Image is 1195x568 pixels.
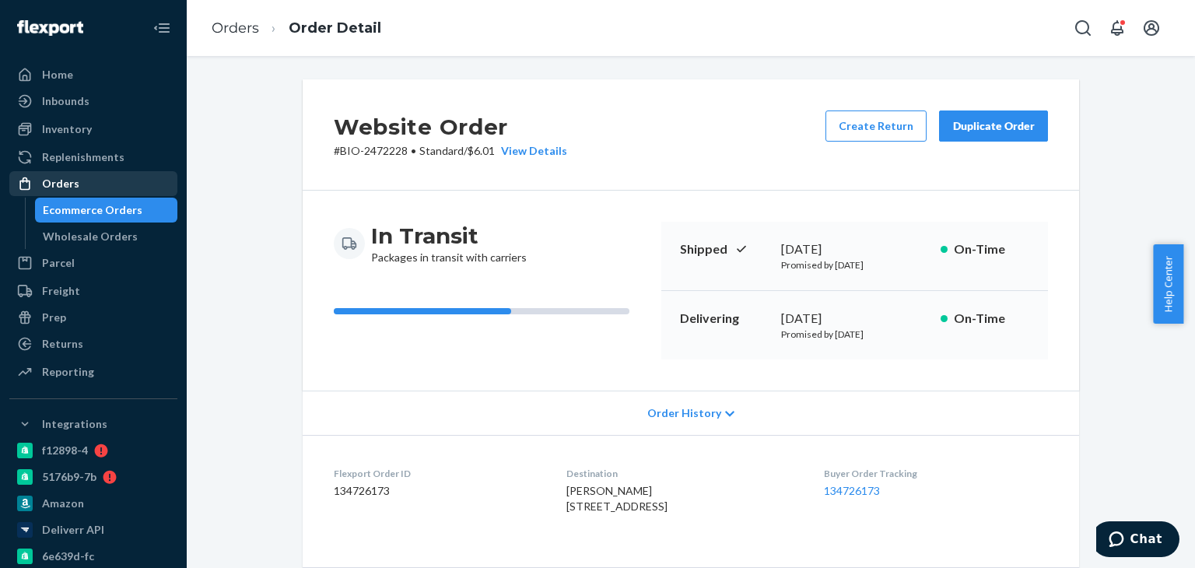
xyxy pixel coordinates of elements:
[680,240,769,258] p: Shipped
[9,117,177,142] a: Inventory
[334,467,541,480] dt: Flexport Order ID
[334,143,567,159] p: # BIO-2472228 / $6.01
[35,224,178,249] a: Wholesale Orders
[9,171,177,196] a: Orders
[9,279,177,303] a: Freight
[9,359,177,384] a: Reporting
[1102,12,1133,44] button: Open notifications
[9,465,177,489] a: 5176b9-7b
[42,549,94,564] div: 6e639d-fc
[334,483,541,499] dd: 134726173
[824,484,880,497] a: 134726173
[42,469,96,485] div: 5176b9-7b
[42,416,107,432] div: Integrations
[647,405,721,421] span: Order History
[43,229,138,244] div: Wholesale Orders
[289,19,381,37] a: Order Detail
[42,522,104,538] div: Deliverr API
[939,110,1048,142] button: Duplicate Order
[9,251,177,275] a: Parcel
[43,202,142,218] div: Ecommerce Orders
[952,118,1035,134] div: Duplicate Order
[42,336,83,352] div: Returns
[9,491,177,516] a: Amazon
[17,20,83,36] img: Flexport logo
[9,62,177,87] a: Home
[42,496,84,511] div: Amazon
[371,222,527,250] h3: In Transit
[954,240,1029,258] p: On-Time
[1136,12,1167,44] button: Open account menu
[334,110,567,143] h2: Website Order
[9,305,177,330] a: Prep
[566,484,668,513] span: [PERSON_NAME] [STREET_ADDRESS]
[781,310,928,328] div: [DATE]
[825,110,927,142] button: Create Return
[35,198,178,223] a: Ecommerce Orders
[42,121,92,137] div: Inventory
[42,364,94,380] div: Reporting
[42,93,89,109] div: Inbounds
[42,283,80,299] div: Freight
[781,258,928,272] p: Promised by [DATE]
[9,145,177,170] a: Replenishments
[9,412,177,437] button: Integrations
[212,19,259,37] a: Orders
[680,310,769,328] p: Delivering
[781,328,928,341] p: Promised by [DATE]
[42,310,66,325] div: Prep
[42,67,73,82] div: Home
[1067,12,1099,44] button: Open Search Box
[411,144,416,157] span: •
[42,443,88,458] div: f12898-4
[1153,244,1183,324] button: Help Center
[824,467,1048,480] dt: Buyer Order Tracking
[146,12,177,44] button: Close Navigation
[495,143,567,159] button: View Details
[419,144,464,157] span: Standard
[9,438,177,463] a: f12898-4
[781,240,928,258] div: [DATE]
[42,255,75,271] div: Parcel
[199,5,394,51] ol: breadcrumbs
[371,222,527,265] div: Packages in transit with carriers
[9,89,177,114] a: Inbounds
[954,310,1029,328] p: On-Time
[42,176,79,191] div: Orders
[9,331,177,356] a: Returns
[566,467,798,480] dt: Destination
[9,517,177,542] a: Deliverr API
[1096,521,1179,560] iframe: Opens a widget where you can chat to one of our agents
[42,149,124,165] div: Replenishments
